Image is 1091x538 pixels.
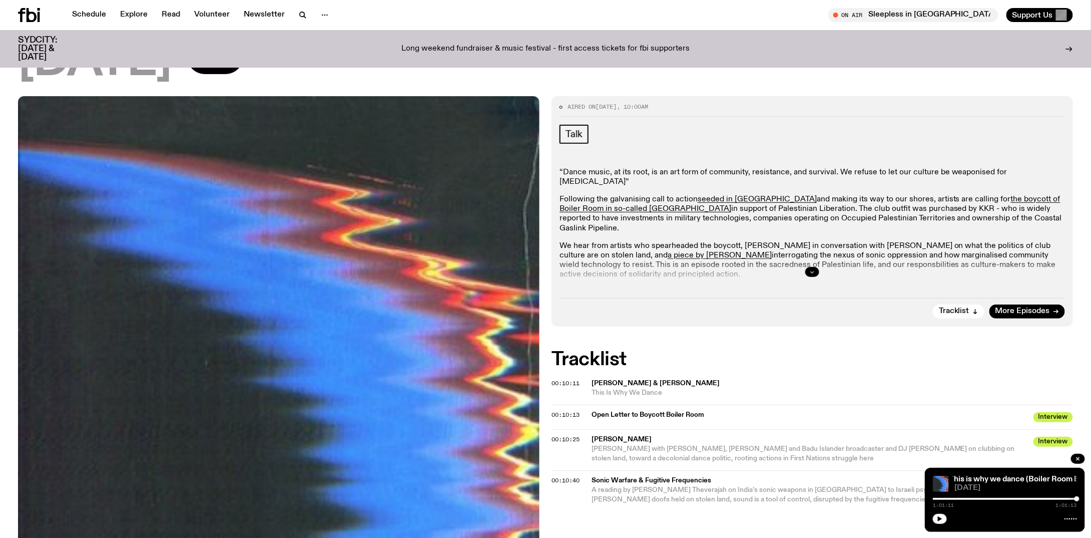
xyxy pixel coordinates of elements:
span: 00:10:11 [552,379,580,387]
span: Tracklist [939,308,969,315]
span: 1:01:11 [933,503,954,508]
span: Open Letter to Boycott Boiler Room [592,410,1027,420]
span: 1:01:13 [1056,503,1077,508]
button: 00:10:25 [552,437,580,442]
a: a piece by [PERSON_NAME] [668,251,772,259]
a: Schedule [66,8,112,22]
a: Talk [560,125,589,144]
a: More Episodes [989,305,1065,319]
p: “Dance music, at its root, is an art form of community, resistance, and survival. We refuse to le... [560,168,1065,187]
span: 00:10:40 [552,476,580,484]
p: Long weekend fundraiser & music festival - first access tickets for fbi supporters [401,45,690,54]
h2: Tracklist [552,351,1073,369]
h3: SYDCITY: [DATE] & [DATE] [18,36,82,62]
span: Talk [566,129,583,140]
span: 00:10:13 [552,411,580,419]
a: Read [156,8,186,22]
span: [DATE] [18,39,171,84]
span: [DATE] [596,103,617,111]
button: Tracklist [933,305,984,319]
span: [PERSON_NAME] & [PERSON_NAME] [592,380,720,387]
button: Support Us [1006,8,1073,22]
span: [PERSON_NAME] with [PERSON_NAME], [PERSON_NAME] and Badu Islander broadcaster and DJ [PERSON_NAME... [592,445,1015,462]
span: , 10:00am [617,103,648,111]
a: Newsletter [238,8,291,22]
span: Interview [1033,412,1073,422]
span: 00:10:25 [552,435,580,443]
span: This Is Why We Dance [592,388,1073,398]
span: Aired on [568,103,596,111]
span: Interview [1033,437,1073,447]
p: Following the galvanising call to action and making its way to our shores, artists are calling fo... [560,195,1065,233]
span: Support Us [1012,11,1053,20]
button: 00:10:40 [552,478,580,483]
span: More Episodes [995,308,1050,315]
span: [PERSON_NAME] [592,435,1027,444]
button: 00:10:11 [552,381,580,386]
img: A spectral view of a waveform, warped and glitched [933,476,949,492]
a: seeded in [GEOGRAPHIC_DATA] [698,195,817,203]
span: A reading by [PERSON_NAME] Theverajah on India’s sonic weapons in [GEOGRAPHIC_DATA] to Israeli ps... [592,486,1067,503]
a: Explore [114,8,154,22]
span: [DATE] [955,484,1077,492]
button: 00:10:13 [552,412,580,418]
button: On AirSleepless in [GEOGRAPHIC_DATA] [828,8,998,22]
span: Sonic Warfare & Fugitive Frequencies [592,476,1067,485]
p: We hear from artists who spearheaded the boycott, [PERSON_NAME] in conversation with [PERSON_NAME... [560,241,1065,280]
a: Volunteer [188,8,236,22]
